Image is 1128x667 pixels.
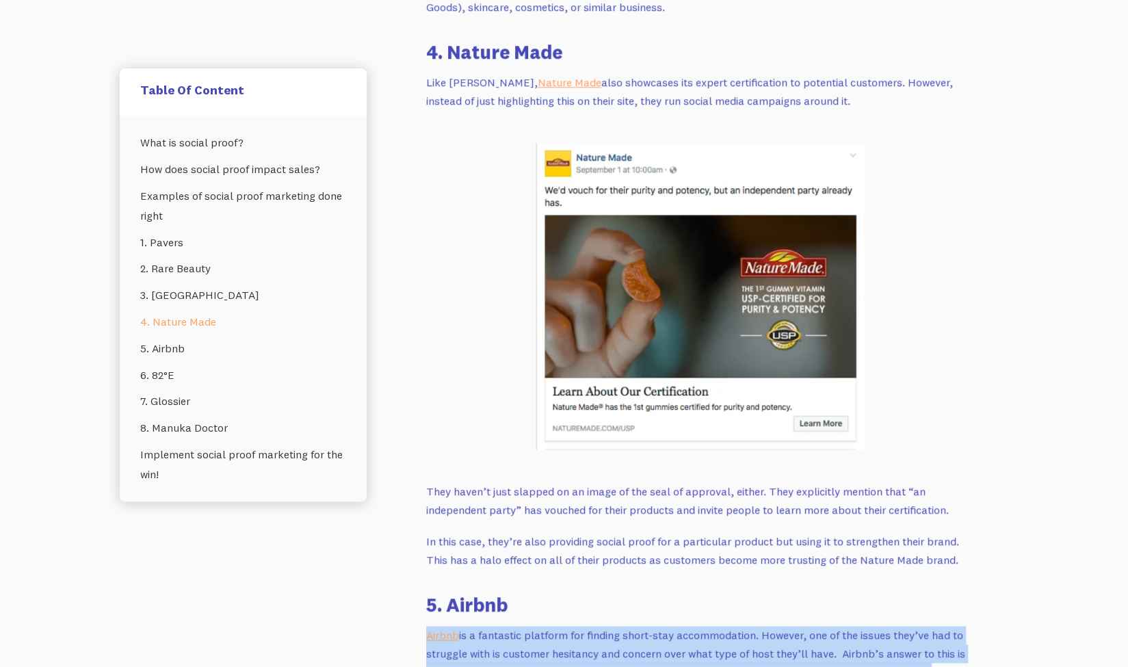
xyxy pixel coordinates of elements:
[538,75,601,89] a: Nature Made
[140,362,346,389] a: 6. 82°E
[426,628,459,642] a: Airbnb
[426,532,973,568] p: In this case, they’re also providing social proof for a particular product but using it to streng...
[140,156,346,183] a: How does social proof impact sales?
[426,38,973,65] h3: 4. Nature Made
[426,482,973,519] p: They haven’t just slapped on an image of the seal of approval, either. They explicitly mention th...
[140,441,346,488] a: Implement social proof marketing for the win!
[140,255,346,282] a: 2. Rare Beauty
[140,183,346,229] a: Examples of social proof marketing done right
[140,309,346,335] a: 4. Nature Made
[426,73,973,109] p: Like [PERSON_NAME], also showcases its expert certification to potential customers. However, inst...
[140,82,346,98] h5: Table Of Content
[140,415,346,441] a: 8. Manuka Doctor
[140,282,346,309] a: 3. [GEOGRAPHIC_DATA]
[140,388,346,415] a: 7. Glossier
[140,335,346,362] a: 5. Airbnb
[140,129,346,156] a: What is social proof?
[536,143,864,449] img: Social proof marketing examples
[140,229,346,256] a: 1. Pavers
[426,591,973,618] h3: 5. Airbnb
